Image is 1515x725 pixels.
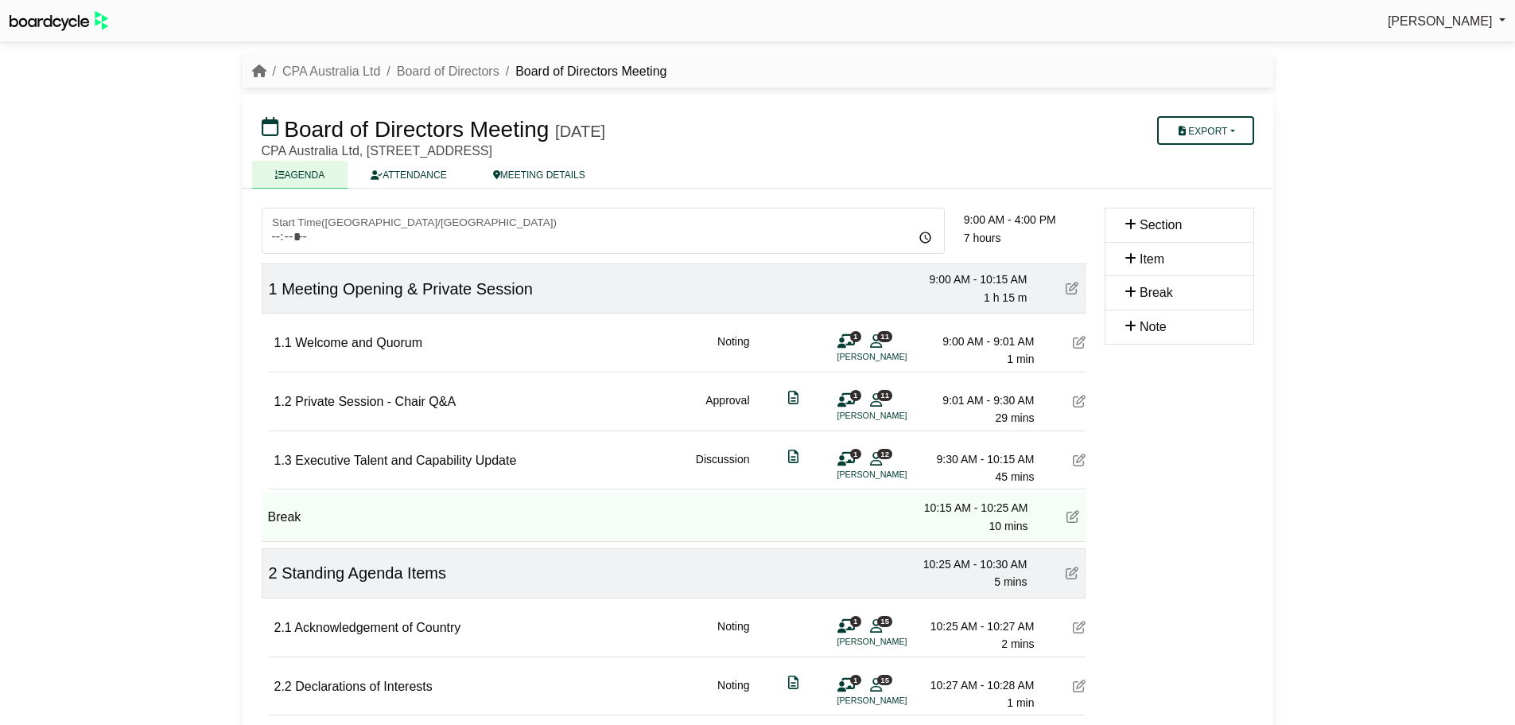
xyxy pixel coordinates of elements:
[877,675,892,685] span: 15
[916,271,1027,288] div: 9:00 AM - 10:15 AM
[1001,637,1034,650] span: 2 mins
[850,616,861,626] span: 1
[837,468,957,481] li: [PERSON_NAME]
[916,555,1027,573] div: 10:25 AM - 10:30 AM
[989,520,1027,532] span: 10 mins
[1140,252,1164,266] span: Item
[499,61,667,82] li: Board of Directors Meeting
[295,336,422,349] span: Welcome and Quorum
[470,161,608,189] a: MEETING DETAILS
[850,449,861,459] span: 1
[837,350,957,364] li: [PERSON_NAME]
[995,411,1034,424] span: 29 mins
[717,333,749,368] div: Noting
[295,680,433,693] span: Declarations of Interests
[923,676,1035,694] div: 10:27 AM - 10:28 AM
[397,64,499,78] a: Board of Directors
[1140,286,1173,299] span: Break
[1157,116,1253,145] button: Export
[917,499,1028,516] div: 10:15 AM - 10:25 AM
[274,395,292,408] span: 1.2
[348,161,469,189] a: ATTENDANCE
[877,331,892,341] span: 11
[923,333,1035,350] div: 9:00 AM - 9:01 AM
[877,449,892,459] span: 12
[995,470,1034,483] span: 45 mins
[252,61,667,82] nav: breadcrumb
[837,409,957,423] li: [PERSON_NAME]
[252,161,348,189] a: AGENDA
[837,635,957,649] li: [PERSON_NAME]
[1388,14,1493,28] span: [PERSON_NAME]
[964,232,1001,244] span: 7 hours
[282,564,446,582] span: Standing Agenda Items
[1140,218,1182,232] span: Section
[923,450,1035,468] div: 9:30 AM - 10:15 AM
[282,280,533,298] span: Meeting Opening & Private Session
[964,211,1086,228] div: 9:00 AM - 4:00 PM
[705,392,749,427] div: Approval
[295,454,516,467] span: Executive Talent and Capability Update
[274,336,292,349] span: 1.1
[923,392,1035,409] div: 9:01 AM - 9:30 AM
[837,694,957,707] li: [PERSON_NAME]
[1388,11,1505,32] a: [PERSON_NAME]
[295,395,456,408] span: Private Session - Chair Q&A
[282,64,380,78] a: CPA Australia Ltd
[274,454,292,467] span: 1.3
[994,575,1027,588] span: 5 mins
[923,618,1035,635] div: 10:25 AM - 10:27 AM
[1007,696,1034,709] span: 1 min
[269,280,278,298] span: 1
[269,564,278,582] span: 2
[877,390,892,400] span: 11
[717,618,749,653] div: Noting
[1140,320,1167,333] span: Note
[850,390,861,400] span: 1
[274,621,292,634] span: 2.1
[1007,353,1034,365] span: 1 min
[10,11,108,31] img: BoardcycleBlackGreen-aaafeed430059cb809a45853b8cf6d952af9d84e6e89e1f1685b34bfd5cb7d64.svg
[555,122,605,141] div: [DATE]
[274,680,292,693] span: 2.2
[877,616,892,626] span: 15
[850,675,861,685] span: 1
[696,450,750,486] div: Discussion
[262,144,492,158] span: CPA Australia Ltd, [STREET_ADDRESS]
[717,676,749,712] div: Noting
[294,621,460,634] span: Acknowledgement of Country
[850,331,861,341] span: 1
[984,291,1027,304] span: 1 h 15 m
[284,117,549,142] span: Board of Directors Meeting
[268,510,301,524] span: Break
